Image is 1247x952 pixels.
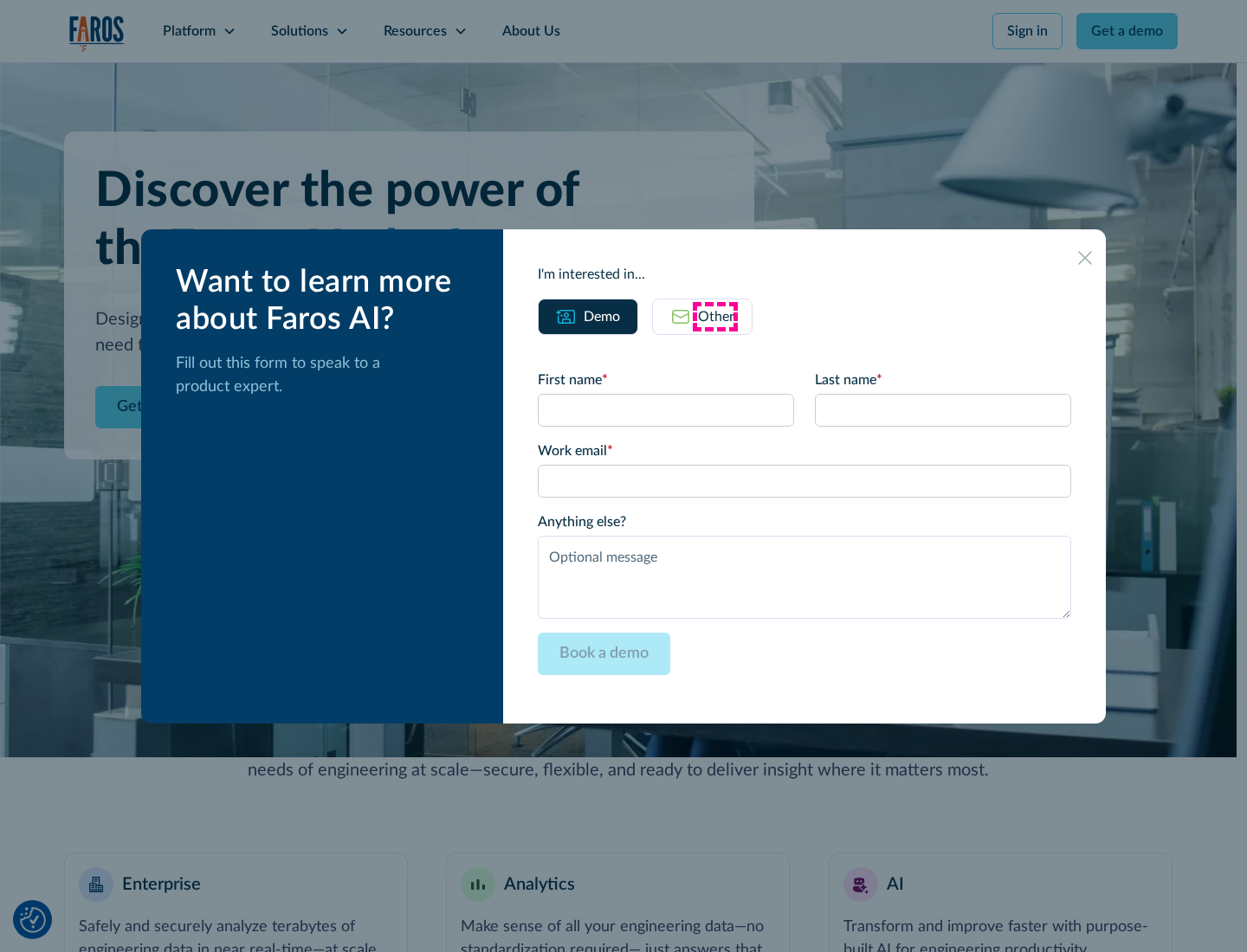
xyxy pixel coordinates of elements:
label: First name [538,370,794,390]
input: Book a demo [538,633,670,675]
div: Want to learn more about Faros AI? [176,264,475,338]
div: Other [698,306,734,327]
label: Work email [538,441,1071,461]
form: Email Form [538,370,1071,689]
p: Fill out this form to speak to a product expert. [176,352,475,399]
div: I'm interested in... [538,264,1071,285]
label: Last name [815,370,1071,390]
div: Demo [584,306,620,327]
label: Anything else? [538,511,1071,532]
